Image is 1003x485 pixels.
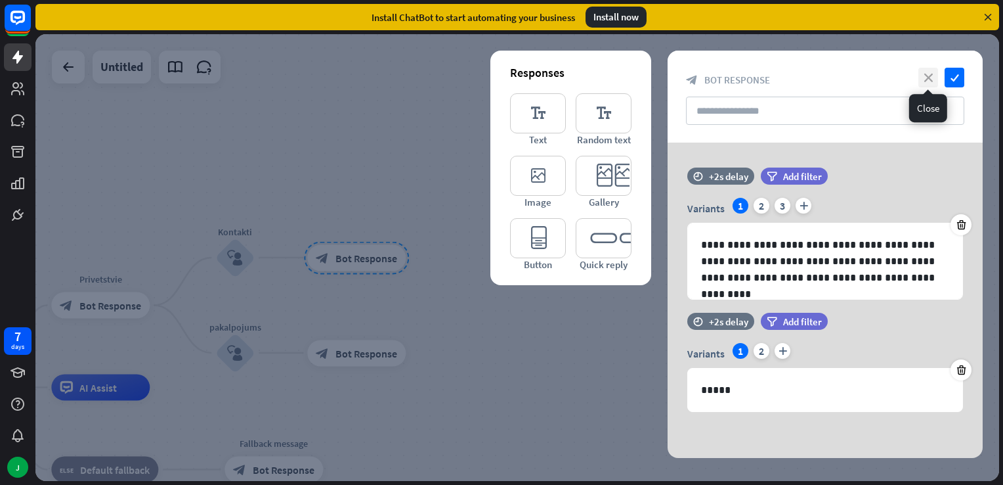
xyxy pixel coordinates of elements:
[7,457,28,478] div: J
[11,342,24,352] div: days
[767,317,777,327] i: filter
[796,198,811,214] i: plus
[4,327,32,355] a: 7 days
[767,172,777,181] i: filter
[586,7,647,28] div: Install now
[709,315,748,328] div: +2s delay
[693,172,703,181] i: time
[783,315,822,328] span: Add filter
[687,347,725,360] span: Variants
[14,331,21,342] div: 7
[945,68,964,87] i: check
[775,198,790,214] div: 3
[704,74,770,86] span: Bot Response
[754,198,769,214] div: 2
[372,11,575,24] div: Install ChatBot to start automating your business
[687,202,725,215] span: Variants
[11,5,50,45] button: Open LiveChat chat widget
[733,198,748,214] div: 1
[775,343,790,359] i: plus
[709,170,748,183] div: +2s delay
[918,68,938,87] i: close
[783,170,822,183] span: Add filter
[693,317,703,326] i: time
[733,343,748,359] div: 1
[686,74,698,86] i: block_bot_response
[754,343,769,359] div: 2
